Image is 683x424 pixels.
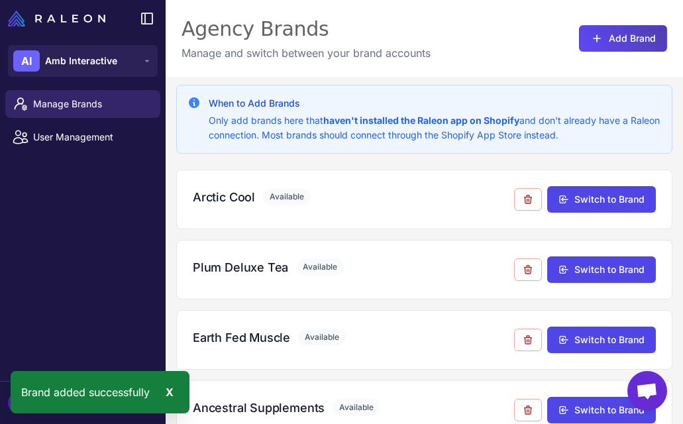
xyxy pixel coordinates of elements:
button: Switch to Brand [547,186,656,213]
p: Only add brands here that and don't already have a Raleon connection. Most brands should connect ... [209,113,661,142]
div: MV [8,392,34,413]
span: Available [298,329,346,346]
button: Remove from agency [514,188,542,211]
p: Manage and switch between your brand accounts [182,45,431,61]
a: User Management [5,123,160,151]
button: Remove from agency [514,399,542,421]
a: Raleon Logo [8,11,111,26]
span: Manage Brands [33,97,150,111]
span: Available [263,188,311,205]
span: User Management [33,130,150,144]
button: Remove from agency [514,258,542,281]
span: Available [333,399,380,416]
strong: haven't installed the Raleon app on Shopify [323,115,519,126]
span: Amb Interactive [45,54,117,68]
div: Open chat [627,371,667,411]
button: Switch to Brand [547,397,656,423]
h3: Earth Fed Muscle [193,329,290,346]
button: Remove from agency [514,329,542,351]
h3: When to Add Brands [209,96,661,111]
button: Add Brand [579,25,667,52]
span: Available [296,258,344,276]
button: AIAmb Interactive [8,45,158,77]
div: Brand added successfully [11,371,189,413]
h3: Ancestral Supplements [193,399,325,417]
h3: Plum Deluxe Tea [193,258,288,276]
div: X [160,382,179,403]
img: Raleon Logo [8,11,105,26]
a: Manage Brands [5,90,160,118]
h3: Arctic Cool [193,188,255,206]
button: Switch to Brand [547,256,656,283]
button: Switch to Brand [547,327,656,353]
div: AI [13,50,40,72]
div: Agency Brands [182,16,431,42]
